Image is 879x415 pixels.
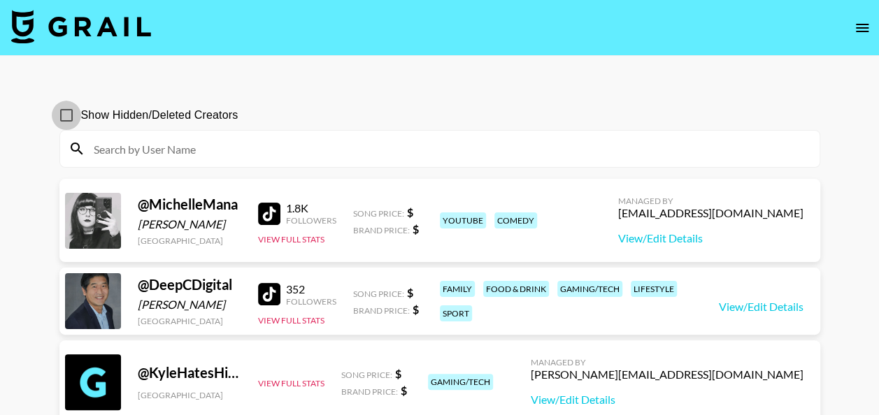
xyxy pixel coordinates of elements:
div: sport [440,305,472,321]
span: Brand Price: [341,386,398,397]
div: gaming/tech [557,281,622,297]
div: gaming/tech [428,374,493,390]
strong: $ [413,303,419,316]
div: comedy [494,212,537,228]
div: [GEOGRAPHIC_DATA] [138,390,241,400]
span: Show Hidden/Deleted Creators [81,107,238,124]
div: [EMAIL_ADDRESS][DOMAIN_NAME] [618,206,803,220]
div: 1.8K [286,201,336,215]
span: Brand Price: [353,225,410,235]
strong: $ [395,367,401,380]
div: Managed By [618,196,803,206]
div: lifestyle [631,281,677,297]
strong: $ [401,384,407,397]
strong: $ [413,222,419,235]
div: Managed By [531,357,803,367]
img: Grail Talent [11,10,151,43]
div: @ DeepCDigital [138,276,241,293]
button: View Full Stats [258,315,324,326]
div: Followers [286,296,336,307]
span: Song Price: [353,289,404,299]
div: [PERSON_NAME][EMAIL_ADDRESS][DOMAIN_NAME] [531,367,803,381]
button: View Full Stats [258,378,324,388]
a: View/Edit Details [618,231,803,245]
span: Song Price: [341,370,392,380]
div: food & drink [483,281,549,297]
div: @ KyleHatesHiking [138,364,241,381]
div: [GEOGRAPHIC_DATA] [138,316,241,326]
a: View/Edit Details [531,393,803,407]
div: 352 [286,282,336,296]
span: Brand Price: [353,305,410,316]
strong: $ [407,205,413,219]
a: View/Edit Details [719,300,803,314]
button: open drawer [848,14,876,42]
div: [GEOGRAPHIC_DATA] [138,235,241,246]
strong: $ [407,286,413,299]
div: @ MichelleMana [138,196,241,213]
div: Followers [286,215,336,226]
div: family [440,281,475,297]
div: [PERSON_NAME] [138,217,241,231]
div: youtube [440,212,486,228]
input: Search by User Name [85,138,811,160]
span: Song Price: [353,208,404,219]
button: View Full Stats [258,234,324,245]
div: [PERSON_NAME] [138,298,241,312]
